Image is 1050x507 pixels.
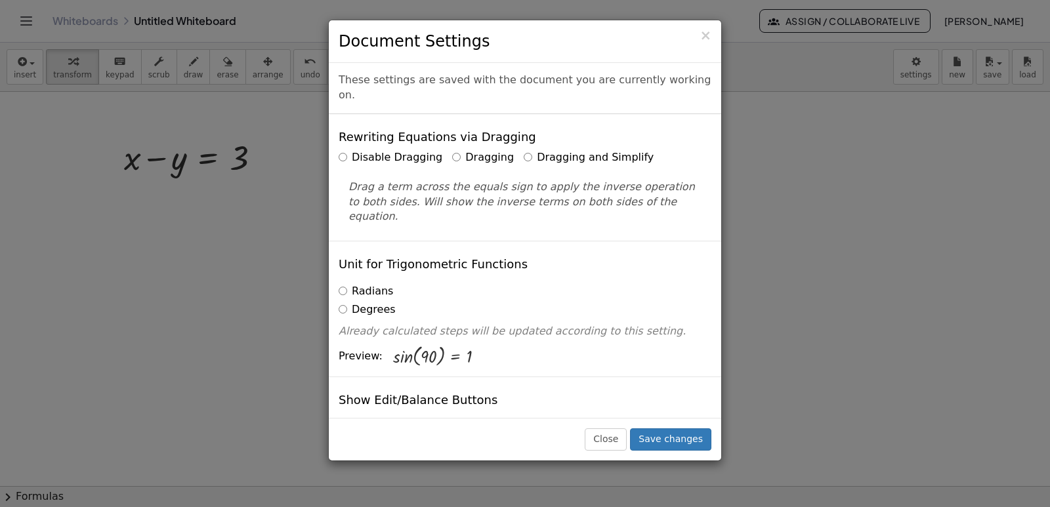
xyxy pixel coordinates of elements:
[452,153,461,161] input: Dragging
[339,324,711,339] p: Already calculated steps will be updated according to this setting.
[339,153,347,161] input: Disable Dragging
[339,258,528,271] h4: Unit for Trigonometric Functions
[585,428,627,451] button: Close
[700,29,711,43] button: Close
[339,302,396,317] label: Degrees
[339,418,493,433] label: Show Edit/Balance Buttons
[329,63,721,114] div: These settings are saved with the document you are currently working on.
[524,150,654,165] label: Dragging and Simplify
[339,305,347,314] input: Degrees
[700,28,711,43] span: ×
[524,153,532,161] input: Dragging and Simplify
[339,150,442,165] label: Disable Dragging
[452,150,514,165] label: Dragging
[348,180,702,225] p: Drag a term across the equals sign to apply the inverse operation to both sides. Will show the in...
[339,131,536,144] h4: Rewriting Equations via Dragging
[339,349,383,364] span: Preview:
[339,287,347,295] input: Radians
[339,394,497,407] h4: Show Edit/Balance Buttons
[630,428,711,451] button: Save changes
[339,30,711,52] h3: Document Settings
[339,284,393,299] label: Radians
